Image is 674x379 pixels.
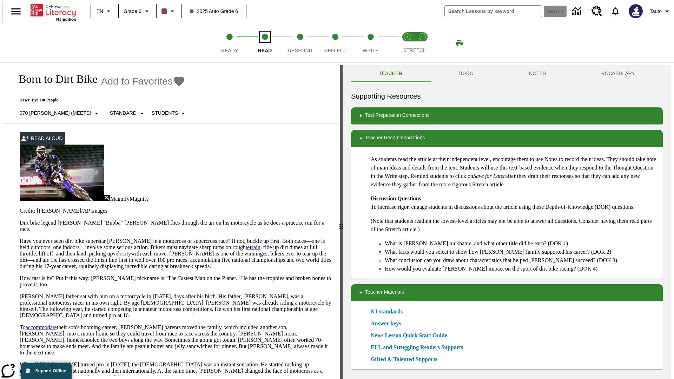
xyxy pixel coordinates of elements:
button: Profile/Settings [647,5,674,18]
div: Instructional Panel Tabs [351,65,663,82]
a: Answer keys, Will open in new browser window or tab [371,319,401,328]
span: Tauto [650,8,662,15]
span: Grade 6 [124,8,141,15]
a: NJ standards [371,307,407,316]
p: 970 [PERSON_NAME] (Meets) [20,109,91,117]
li: What is [PERSON_NAME] nickname, and what other title did he earn? (DOK 1) [385,239,657,248]
button: Respond step 3 of 5 [280,24,321,62]
button: Stretch Read step 1 of 2 [397,24,418,62]
p: As students read the article at their independent level, encourage them to use Notes to record th... [371,155,657,189]
button: Print [448,37,470,49]
li: What facts would you select to show how [PERSON_NAME] family supported his career? (DOK 2) [385,248,657,256]
p: Students [152,109,178,117]
button: Select Lexile, 970 Lexile (Meets) [17,107,104,120]
span: Support Offline [35,368,66,373]
strong: Discussion Questions [371,195,421,201]
p: Teacher Recommendations [365,134,425,142]
p: How fast is he? Put it this way: [PERSON_NAME] nickname is "The Fastest Man on the Planet." He ha... [20,275,331,288]
div: activity [343,65,671,379]
a: Notifications [606,2,625,20]
img: Avatar [629,4,643,18]
h6: Supporting Resources [351,91,663,102]
a: velocity [113,251,131,257]
span: Read [258,48,272,53]
a: Resource Center, Will open in new tab [587,2,606,21]
span: NJ Edition [56,17,76,21]
div: reading [3,65,340,375]
button: Write step 5 of 5 [350,24,391,62]
p: [PERSON_NAME] father sat with him on a motorcycle in [DATE], days after his birth. His father, [P... [20,293,331,319]
span: STRETCH [403,47,427,53]
em: Save for Later [473,173,505,179]
a: Data Center [568,2,587,21]
p: Dirt bike legend [PERSON_NAME] "Bubba" [PERSON_NAME] flies through the air on his motorcycle as h... [20,220,331,232]
text: 2 [421,35,423,39]
p: Standard [110,109,137,117]
button: NOTES [501,65,574,82]
button: Add to Favorites - Born to Dirt Bike [101,75,185,87]
button: Support Offline [21,363,72,379]
button: Grade: Grade 6, Select a grade [121,5,154,18]
p: (Note that students reading the lowest-level articles may not be able to answer all questions. Co... [371,217,657,234]
button: Select a new avatar [625,2,647,20]
span: Respond [288,48,312,53]
button: Language: EN, Select a language [93,5,116,18]
button: Read step 2 of 5 [244,24,285,62]
span: 2025 Auto Grade 6 [190,8,238,15]
button: Open side menu [6,1,26,22]
p: Teacher Materials [365,288,404,297]
button: Stretch Respond step 2 of 2 [412,24,432,62]
p: News: Eye On People [11,98,190,103]
div: Test Preparation Connections [351,107,663,124]
span: Magnify [130,196,149,202]
button: Select Student [149,107,190,120]
span: Ready [221,48,238,53]
text: 1 [407,35,408,39]
div: Press Enter or Spacebar and then press right and left arrow keys to move the slider [340,65,343,379]
div: Teacher Materials [351,284,663,301]
p: To increase rigor, engage students in discussions about the article using these Depth-of-Knowledg... [371,194,657,211]
p: Have you ever seen dirt bike superstar [PERSON_NAME] in a motocross or supercross race? If not, b... [20,238,331,270]
button: Class color is dark brown. Change class color [159,5,179,18]
p: Test Preparation Connections [365,112,430,120]
div: Teacher Recommendations [351,130,663,147]
a: News Lesson Quick Start Guide, Will open in new browser window or tab [371,331,447,340]
input: search field [445,6,542,17]
span: Write [363,48,378,53]
a: Gifted & Talented Supports [371,355,442,364]
button: VOCABULARY [574,65,663,82]
button: Scaffolds, Standard [107,107,149,120]
span: Reflect [324,48,347,53]
button: Read Aloud [20,132,65,145]
img: Motocross racer James Stewart flies through the air on his dirt bike. [20,145,104,201]
li: What conclusion can you draw about characteristics that helped [PERSON_NAME] succeed? (DOK 3) [385,256,657,265]
img: Magnify [104,195,110,201]
div: Home [31,2,76,21]
a: terrain [246,244,260,250]
span: EN [97,8,103,15]
p: To their son's booming career, [PERSON_NAME] parents moved the family, which included another son... [20,324,331,356]
a: ELL and Struggling Readers Supports [371,343,467,352]
a: accommodate [26,324,57,330]
p: Credit: [PERSON_NAME]/AP Images [20,208,331,214]
span: Add to Favorites [101,76,173,87]
li: How would you evaluate [PERSON_NAME] impact on the sport of dirt bike racing? (DOK 4) [385,265,657,273]
button: TO-DO [430,65,501,82]
h1: Born to Dirt Bike [11,73,98,86]
button: Teacher [351,65,430,82]
button: Ready step 1 of 5 [209,24,250,62]
span: Magnify [110,196,130,202]
button: Reflect step 4 of 5 [315,24,356,62]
